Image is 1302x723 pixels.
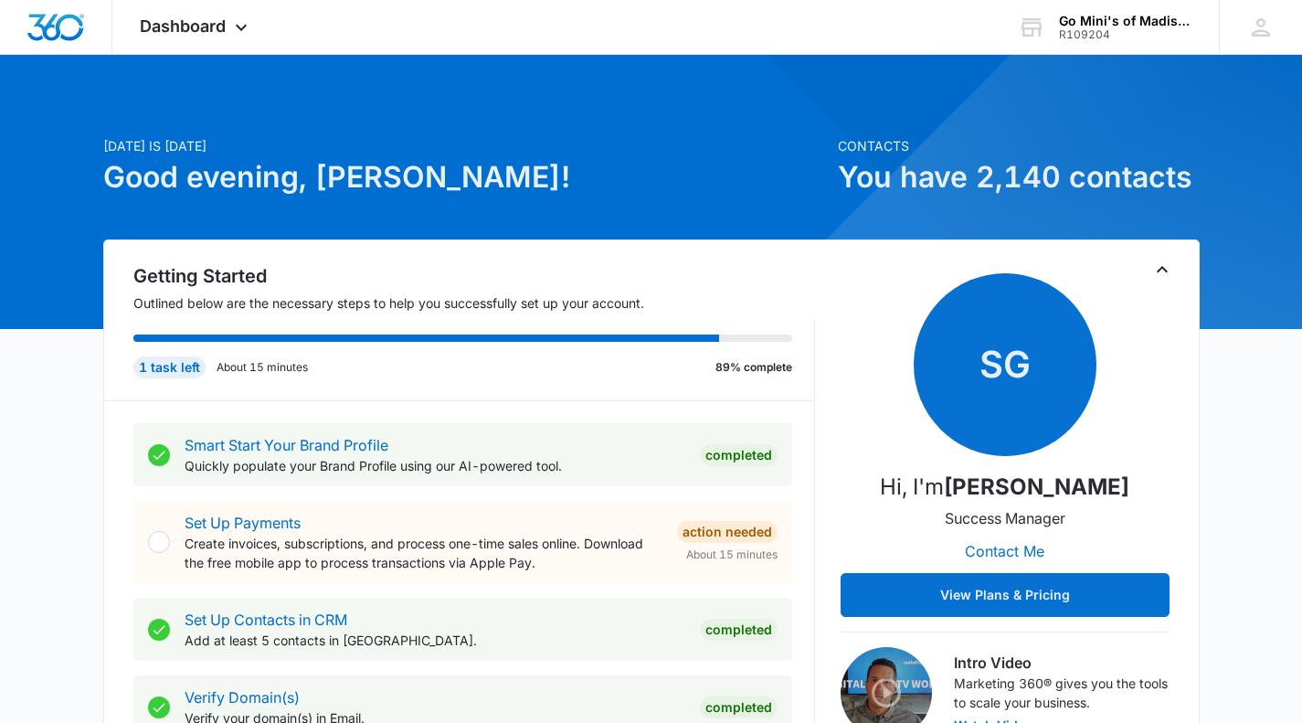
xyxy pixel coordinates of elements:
[954,674,1170,712] p: Marketing 360® gives you the tools to scale your business.
[185,534,662,572] p: Create invoices, subscriptions, and process one-time sales online. Download the free mobile app t...
[700,619,778,641] div: Completed
[715,359,792,376] p: 89% complete
[185,456,685,475] p: Quickly populate your Brand Profile using our AI-powered tool.
[185,631,685,650] p: Add at least 5 contacts in [GEOGRAPHIC_DATA].
[103,136,827,155] p: [DATE] is [DATE]
[185,514,301,532] a: Set Up Payments
[841,573,1170,617] button: View Plans & Pricing
[700,696,778,718] div: Completed
[677,521,778,543] div: Action Needed
[880,471,1129,504] p: Hi, I'm
[133,262,815,290] h2: Getting Started
[954,652,1170,674] h3: Intro Video
[1151,259,1173,281] button: Toggle Collapse
[914,273,1096,456] span: SG
[945,507,1065,529] p: Success Manager
[133,356,206,378] div: 1 task left
[838,155,1200,199] h1: You have 2,140 contacts
[1059,14,1192,28] div: account name
[185,611,347,629] a: Set Up Contacts in CRM
[838,136,1200,155] p: Contacts
[947,529,1063,573] button: Contact Me
[1059,28,1192,41] div: account id
[140,16,226,36] span: Dashboard
[700,444,778,466] div: Completed
[217,359,308,376] p: About 15 minutes
[185,436,388,454] a: Smart Start Your Brand Profile
[185,688,300,707] a: Verify Domain(s)
[944,473,1129,500] strong: [PERSON_NAME]
[103,155,827,199] h1: Good evening, [PERSON_NAME]!
[133,293,815,313] p: Outlined below are the necessary steps to help you successfully set up your account.
[686,547,778,563] span: About 15 minutes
